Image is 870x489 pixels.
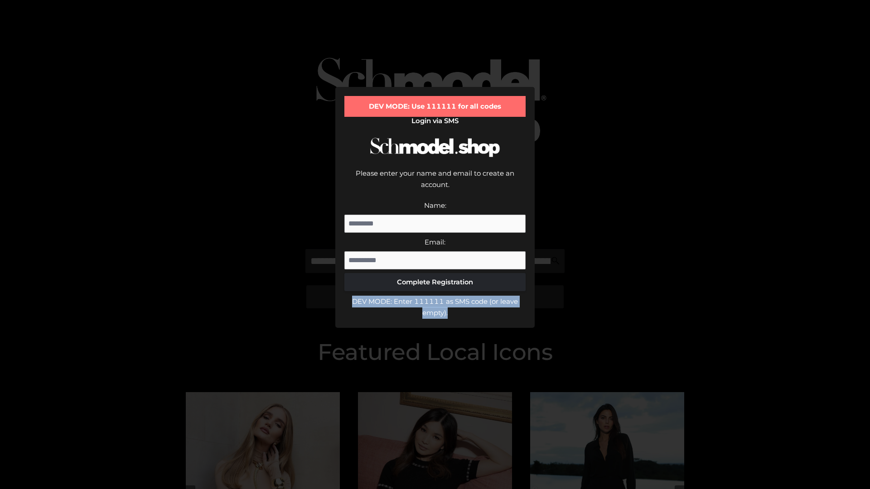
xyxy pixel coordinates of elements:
label: Email: [425,238,445,246]
h2: Login via SMS [344,117,526,125]
img: Schmodel Logo [367,129,503,165]
div: DEV MODE: Use 111111 for all codes [344,96,526,117]
label: Name: [424,201,446,210]
div: DEV MODE: Enter 111111 as SMS code (or leave empty). [344,296,526,319]
button: Complete Registration [344,273,526,291]
div: Please enter your name and email to create an account. [344,168,526,200]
